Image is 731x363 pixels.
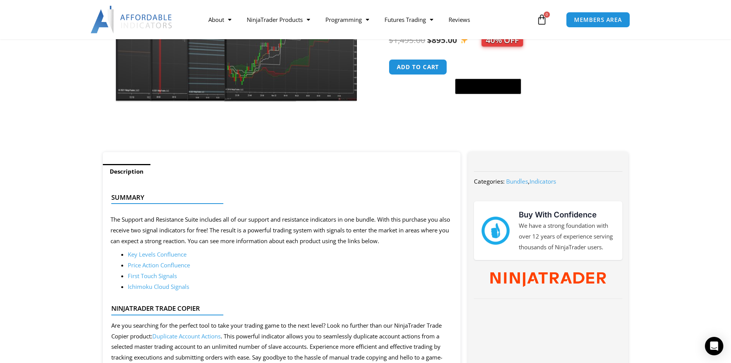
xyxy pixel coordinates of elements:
[482,34,523,46] span: 40% OFF
[519,220,615,253] p: We have a strong foundation with over 12 years of experience serving thousands of NinjaTrader users.
[201,11,535,28] nav: Menu
[128,250,186,258] a: Key Levels Confluence
[389,35,425,45] bdi: 1,495.00
[152,332,221,340] a: Duplicate Account Actions
[519,209,615,220] h3: Buy With Confidence
[111,214,453,247] p: The Support and Resistance Suite includes all of our support and resistance indicators in one bun...
[454,58,523,76] iframe: Secure express checkout frame
[128,283,189,290] a: Ichimoku Cloud Signals
[128,272,177,280] a: First Touch Signals
[389,35,393,45] span: $
[482,217,509,244] img: mark thumbs good 43913 | Affordable Indicators – NinjaTrader
[111,305,446,312] h4: NinjaTrader Trade Copier
[427,35,457,45] bdi: 895.00
[111,194,446,201] h4: Summary
[427,35,432,45] span: $
[318,11,377,28] a: Programming
[389,59,447,75] button: Add to cart
[490,272,606,287] img: NinjaTrader Wordmark color RGB | Affordable Indicators – NinjaTrader
[377,11,441,28] a: Futures Trading
[455,79,521,94] button: Buy with GPay
[506,177,556,185] span: ,
[544,12,550,18] span: 0
[441,11,478,28] a: Reviews
[525,8,559,31] a: 0
[103,164,150,179] a: Description
[474,177,505,185] span: Categories:
[460,36,468,44] img: ✨
[201,11,239,28] a: About
[566,12,630,28] a: MEMBERS AREA
[91,6,173,33] img: LogoAI | Affordable Indicators – NinjaTrader
[239,11,318,28] a: NinjaTrader Products
[506,177,528,185] a: Bundles
[128,261,190,269] a: Price Action Confluence
[530,177,556,185] a: Indicators
[389,99,613,106] iframe: PayPal Message 1
[574,17,622,23] span: MEMBERS AREA
[705,337,723,355] div: Open Intercom Messenger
